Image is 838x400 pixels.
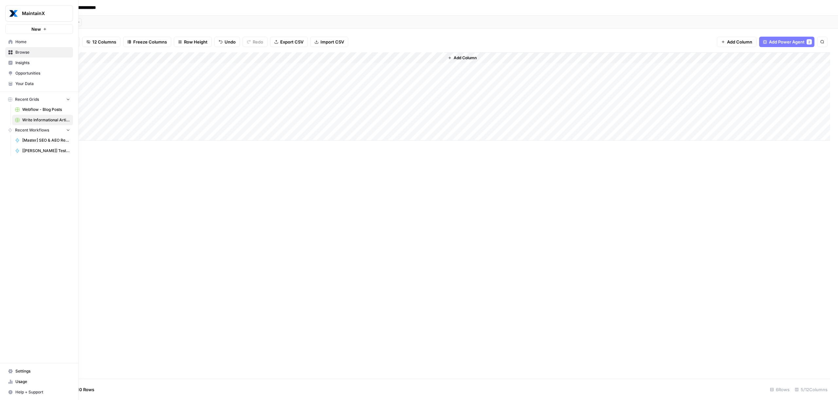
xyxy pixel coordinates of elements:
[15,379,70,385] span: Usage
[5,5,73,22] button: Workspace: MaintainX
[454,55,477,61] span: Add Column
[792,384,830,395] div: 5/12 Columns
[5,78,73,89] a: Your Data
[808,39,810,44] span: 2
[270,37,308,47] button: Export CSV
[5,24,73,34] button: New
[92,39,116,45] span: 12 Columns
[123,37,171,47] button: Freeze Columns
[12,115,73,125] a: Write Informational Article
[807,39,812,44] div: 2
[280,39,303,45] span: Export CSV
[31,26,41,32] span: New
[225,39,236,45] span: Undo
[5,387,73,397] button: Help + Support
[184,39,208,45] span: Row Height
[22,117,70,123] span: Write Informational Article
[320,39,344,45] span: Import CSV
[15,96,39,102] span: Recent Grids
[5,68,73,78] a: Opportunities
[68,386,94,393] span: Add 10 Rows
[5,95,73,104] button: Recent Grids
[22,148,70,154] span: [[PERSON_NAME]] Testing
[12,146,73,156] a: [[PERSON_NAME]] Testing
[15,60,70,66] span: Insights
[15,39,70,45] span: Home
[12,104,73,115] a: Webflow - Blog Posts
[15,81,70,87] span: Your Data
[5,366,73,376] a: Settings
[5,376,73,387] a: Usage
[243,37,267,47] button: Redo
[15,368,70,374] span: Settings
[759,37,814,47] button: Add Power Agent2
[22,137,70,143] span: [Master] SEO & AEO Refresh
[82,37,120,47] button: 12 Columns
[15,127,49,133] span: Recent Workflows
[8,8,19,19] img: MaintainX Logo
[5,125,73,135] button: Recent Workflows
[727,39,752,45] span: Add Column
[717,37,756,47] button: Add Column
[15,389,70,395] span: Help + Support
[15,49,70,55] span: Browse
[133,39,167,45] span: Freeze Columns
[253,39,263,45] span: Redo
[5,37,73,47] a: Home
[22,107,70,113] span: Webflow - Blog Posts
[445,54,479,62] button: Add Column
[769,39,805,45] span: Add Power Agent
[174,37,212,47] button: Row Height
[767,384,792,395] div: 6 Rows
[310,37,348,47] button: Import CSV
[5,58,73,68] a: Insights
[5,47,73,58] a: Browse
[15,70,70,76] span: Opportunities
[22,10,62,17] span: MaintainX
[214,37,240,47] button: Undo
[12,135,73,146] a: [Master] SEO & AEO Refresh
